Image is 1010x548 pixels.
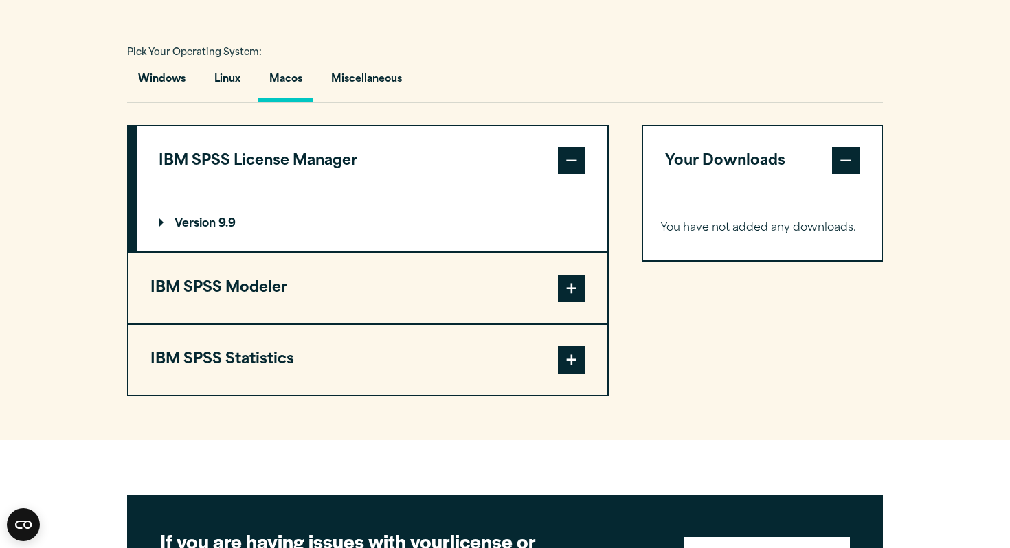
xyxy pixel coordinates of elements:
[137,126,607,196] button: IBM SPSS License Manager
[320,63,413,102] button: Miscellaneous
[137,196,607,252] div: IBM SPSS License Manager
[128,325,607,395] button: IBM SPSS Statistics
[203,63,251,102] button: Linux
[128,253,607,323] button: IBM SPSS Modeler
[7,508,40,541] button: Open CMP widget
[643,196,882,260] div: Your Downloads
[660,218,864,238] p: You have not added any downloads.
[137,196,607,251] summary: Version 9.9
[643,126,882,196] button: Your Downloads
[159,218,236,229] p: Version 9.9
[258,63,313,102] button: Macos
[127,63,197,102] button: Windows
[127,48,262,57] span: Pick Your Operating System:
